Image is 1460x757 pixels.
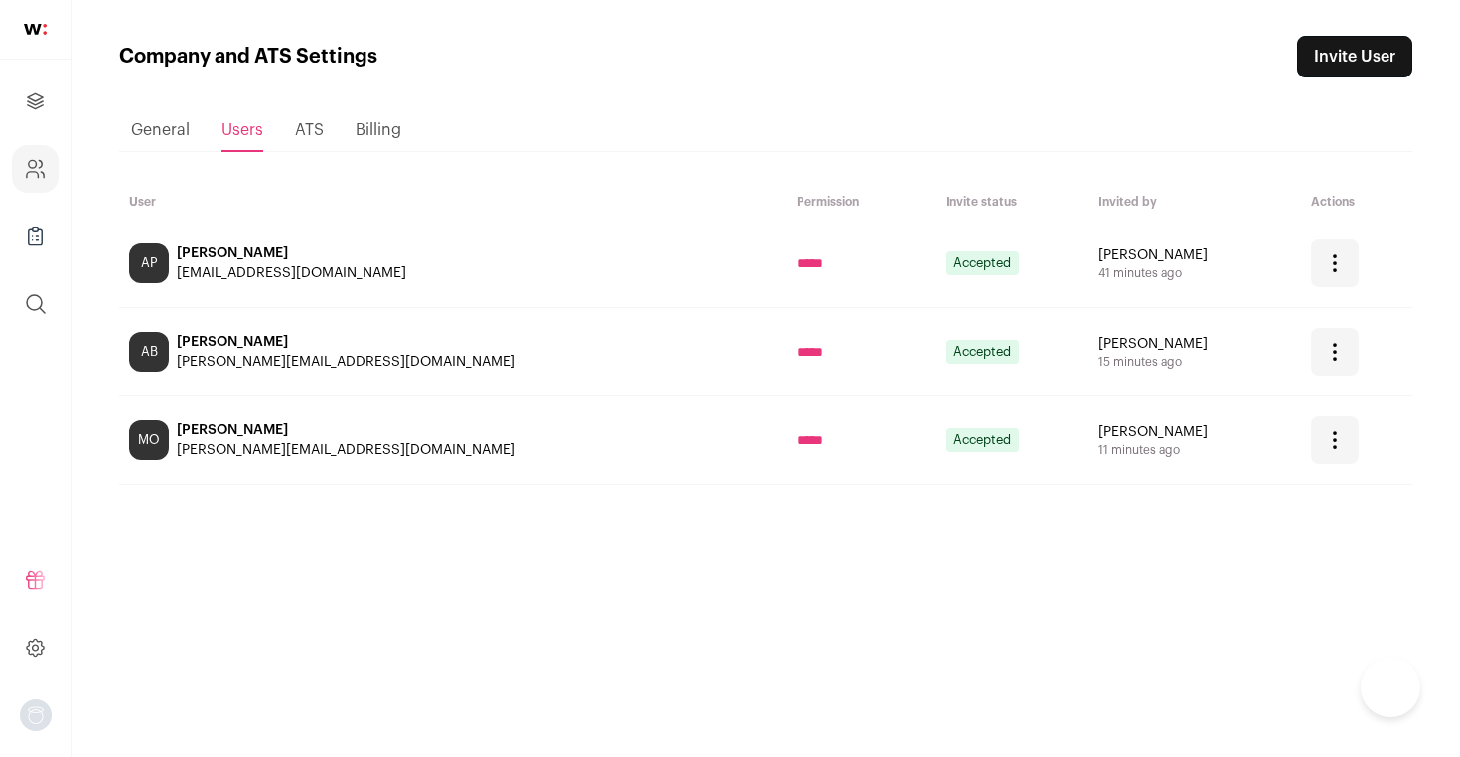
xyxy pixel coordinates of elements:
[946,428,1019,452] span: Accepted
[787,184,936,220] th: Permission
[12,145,59,193] a: Company and ATS Settings
[177,440,515,460] div: [PERSON_NAME][EMAIL_ADDRESS][DOMAIN_NAME]
[12,77,59,125] a: Projects
[24,24,47,35] img: wellfound-shorthand-0d5821cbd27db2630d0214b213865d53afaa358527fdda9d0ea32b1df1b89c2c.svg
[356,110,401,150] a: Billing
[946,340,1019,364] span: Accepted
[1361,658,1420,717] iframe: Help Scout Beacon - Open
[129,332,169,372] div: AB
[131,110,190,150] a: General
[177,263,406,283] div: [EMAIL_ADDRESS][DOMAIN_NAME]
[20,699,52,731] button: Open dropdown
[1297,36,1412,77] a: Invite User
[1098,354,1291,370] div: 15 minutes ago
[177,352,515,372] div: [PERSON_NAME][EMAIL_ADDRESS][DOMAIN_NAME]
[1098,245,1291,265] div: [PERSON_NAME]
[356,122,401,138] span: Billing
[119,43,377,71] h1: Company and ATS Settings
[129,420,169,460] div: MO
[221,122,263,138] span: Users
[295,122,324,138] span: ATS
[1089,184,1301,220] th: Invited by
[131,122,190,138] span: General
[177,332,515,352] div: [PERSON_NAME]
[1098,334,1291,354] div: [PERSON_NAME]
[1311,328,1359,376] button: Open dropdown
[936,184,1090,220] th: Invite status
[1301,184,1412,220] th: Actions
[1098,442,1291,458] div: 11 minutes ago
[12,213,59,260] a: Company Lists
[295,110,324,150] a: ATS
[1311,239,1359,287] button: Open dropdown
[119,184,787,220] th: User
[177,243,406,263] div: [PERSON_NAME]
[129,243,169,283] div: AP
[20,699,52,731] img: nopic.png
[177,420,515,440] div: [PERSON_NAME]
[1098,265,1291,281] div: 41 minutes ago
[946,251,1019,275] span: Accepted
[1311,416,1359,464] button: Open dropdown
[1098,422,1291,442] div: [PERSON_NAME]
